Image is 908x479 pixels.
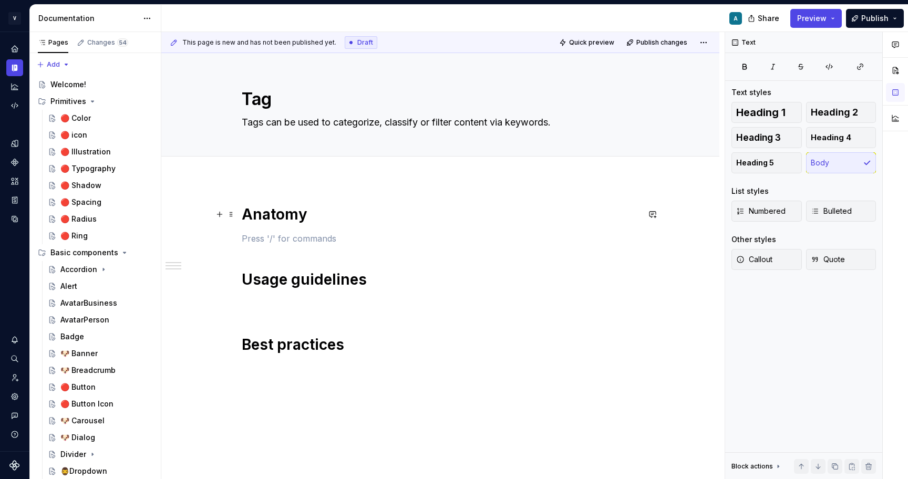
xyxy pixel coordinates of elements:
span: Heading 2 [811,107,858,118]
a: Data sources [6,211,23,227]
button: Numbered [731,201,802,222]
div: Badge [60,331,84,342]
div: 🧔‍♂️Dropdown [60,466,107,476]
span: Bulleted [811,206,852,216]
button: Heading 4 [806,127,876,148]
a: Invite team [6,369,23,386]
div: 🔴 Button [60,382,96,392]
span: Callout [736,254,772,265]
div: Welcome! [50,79,86,90]
a: Settings [6,388,23,405]
div: Basic components [50,247,118,258]
div: Text styles [731,87,771,98]
span: This page is new and has not been published yet. [182,38,336,47]
div: 🔴 Typography [60,163,116,174]
a: 🔴 Button [44,379,157,395]
button: Contact support [6,407,23,424]
span: Publish [861,13,889,24]
a: Documentation [6,59,23,76]
button: Callout [731,249,802,270]
div: Changes [87,38,128,47]
button: Notifications [6,331,23,348]
div: 🐶 Breadcrumb [60,365,116,376]
a: Code automation [6,97,23,114]
div: Alert [60,281,77,291]
span: Share [758,13,779,24]
span: Preview [797,13,827,24]
div: 🔴 Illustration [60,147,111,157]
div: Other styles [731,234,776,245]
div: AvatarBusiness [60,298,117,308]
a: 🐶 Banner [44,345,157,362]
a: 🐶 Dialog [44,429,157,446]
div: AvatarPerson [60,315,109,325]
button: Heading 5 [731,152,802,173]
h1: Anatomy [242,205,639,224]
a: Design tokens [6,135,23,152]
span: Publish changes [636,38,687,47]
div: Assets [6,173,23,190]
a: 🔴 Spacing [44,194,157,211]
div: Primitives [34,93,157,110]
div: A [734,14,738,23]
a: Storybook stories [6,192,23,209]
button: Heading 1 [731,102,802,123]
a: 🔴 Ring [44,227,157,244]
div: 🔴 Button Icon [60,399,113,409]
button: Search ⌘K [6,350,23,367]
span: Heading 1 [736,107,786,118]
div: 🔴 Ring [60,231,88,241]
div: 🔴 Radius [60,214,97,224]
a: Accordion [44,261,157,278]
span: Heading 4 [811,132,851,143]
div: Pages [38,38,68,47]
h1: Usage guidelines [242,270,639,289]
textarea: Tags can be used to categorize, classify or filter content via keywords. [240,114,637,131]
div: Documentation [38,13,138,24]
div: Basic components [34,244,157,261]
a: Welcome! [34,76,157,93]
div: 🐶 Carousel [60,415,105,426]
button: V [2,7,27,29]
span: Add [47,60,60,69]
a: Supernova Logo [9,460,20,471]
div: List styles [731,186,769,196]
span: Quick preview [569,38,614,47]
div: 🐶 Dialog [60,432,95,443]
span: 54 [117,38,128,47]
h1: Best practices [242,335,639,354]
a: Components [6,154,23,171]
a: Divider [44,446,157,463]
span: Draft [357,38,373,47]
button: Publish [846,9,904,28]
a: 🔴 Typography [44,160,157,177]
div: 🔴 Spacing [60,197,101,207]
a: 🔴 Shadow [44,177,157,194]
a: 🐶 Breadcrumb [44,362,157,379]
div: 🔴 icon [60,130,87,140]
button: Quick preview [556,35,619,50]
button: Quote [806,249,876,270]
a: 🔴 icon [44,127,157,143]
a: 🔴 Button Icon [44,395,157,412]
button: Add [34,57,73,72]
button: Heading 3 [731,127,802,148]
div: Divider [60,449,86,460]
div: 🔴 Color [60,113,91,123]
a: Analytics [6,78,23,95]
button: Publish changes [623,35,692,50]
div: Block actions [731,459,782,474]
div: Primitives [50,96,86,107]
a: Alert [44,278,157,295]
button: Preview [790,9,842,28]
div: Accordion [60,264,97,275]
